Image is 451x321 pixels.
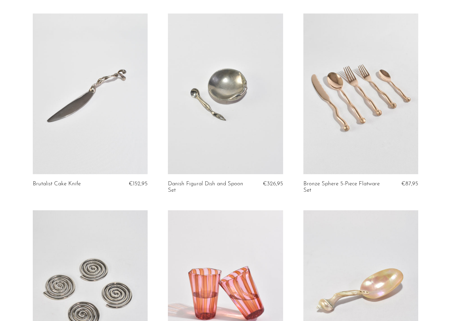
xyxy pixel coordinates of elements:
a: Bronze Sphere 5-Piece Flatware Set [303,181,380,193]
span: €326,95 [263,181,283,187]
span: €87,95 [401,181,418,187]
span: €152,95 [129,181,148,187]
a: Brutalist Cake Knife [33,181,81,187]
a: Danish Figural Dish and Spoon Set [168,181,244,193]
